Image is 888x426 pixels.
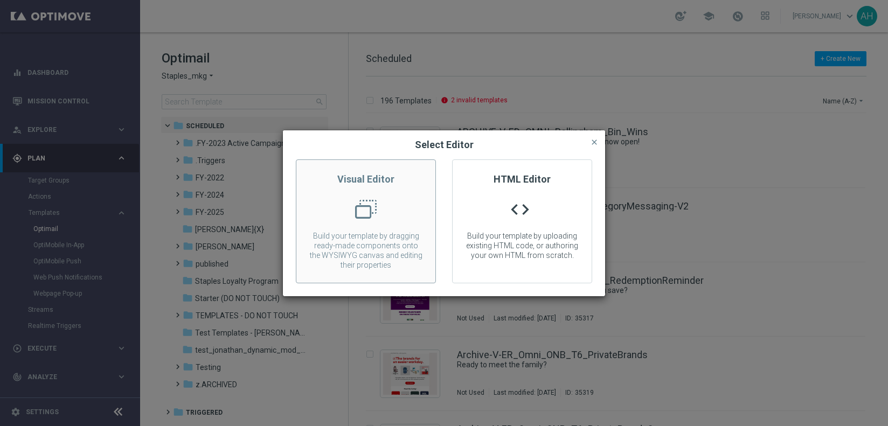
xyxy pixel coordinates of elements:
[296,173,435,186] h2: Visual Editor
[590,138,599,146] span: close
[509,199,531,228] div: code
[415,138,474,151] h2: Select Editor
[453,231,592,260] p: Build your template by uploading existing HTML code, or authoring your own HTML from scratch.
[296,231,435,270] p: Build your template by dragging ready-made components onto the WYSIWYG canvas and editing their p...
[453,173,592,186] h2: HTML Editor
